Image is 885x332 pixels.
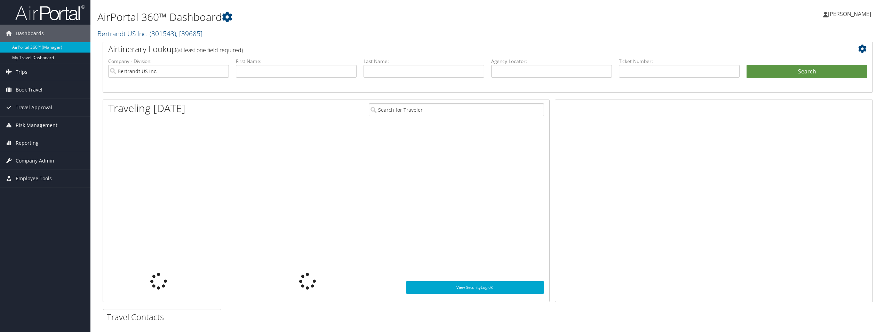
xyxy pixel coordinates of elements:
label: Last Name: [364,58,484,65]
input: Search for Traveler [369,103,544,116]
a: View SecurityLogic® [406,281,544,294]
span: Book Travel [16,81,42,98]
span: Company Admin [16,152,54,169]
span: Employee Tools [16,170,52,187]
label: Company - Division: [108,58,229,65]
label: Ticket Number: [619,58,740,65]
h2: Travel Contacts [107,311,221,323]
span: , [ 39685 ] [176,29,202,38]
a: [PERSON_NAME] [823,3,878,24]
span: ( 301543 ) [150,29,176,38]
h2: Airtinerary Lookup [108,43,803,55]
span: Dashboards [16,25,44,42]
h1: Traveling [DATE] [108,101,185,116]
span: Risk Management [16,117,57,134]
a: Bertrandt US Inc. [97,29,202,38]
span: Trips [16,63,27,81]
button: Search [747,65,867,79]
label: First Name: [236,58,357,65]
span: (at least one field required) [176,46,243,54]
span: Reporting [16,134,39,152]
span: [PERSON_NAME] [828,10,871,18]
span: Travel Approval [16,99,52,116]
label: Agency Locator: [491,58,612,65]
h1: AirPortal 360™ Dashboard [97,10,618,24]
img: airportal-logo.png [15,5,85,21]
